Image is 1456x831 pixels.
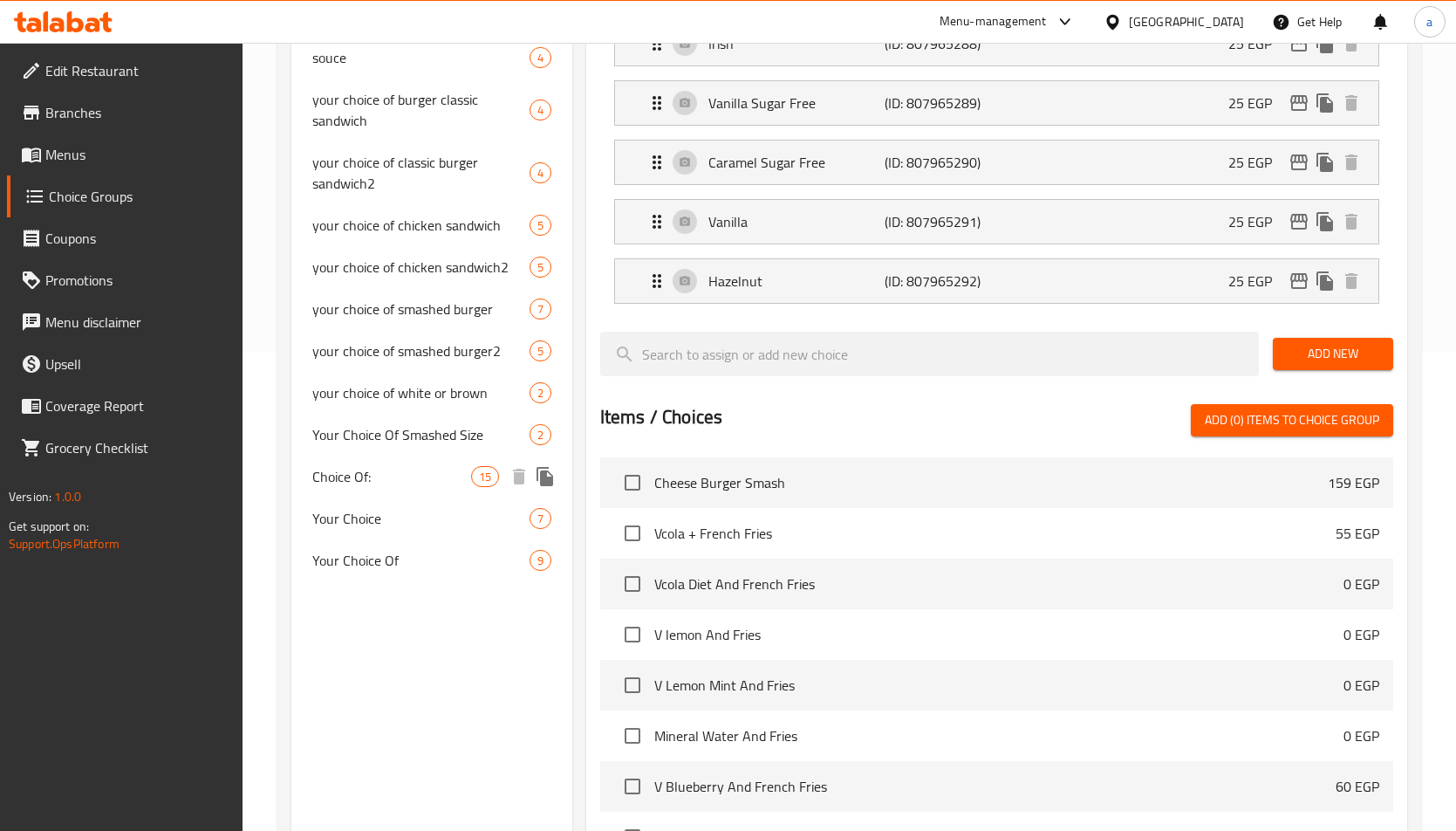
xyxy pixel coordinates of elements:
[708,93,885,113] p: Vanilla Sugar Free
[7,134,243,175] a: Menus
[291,79,572,141] div: your choice of burger classic sandwich4
[600,251,1393,311] li: Expand
[291,288,572,330] div: your choice of smashed burger7
[1312,149,1338,175] button: duplicate
[654,573,1343,594] span: Vcola Diet And French Fries
[708,33,885,54] p: Irish
[1286,268,1312,294] button: edit
[7,175,243,217] a: Choice Groups
[9,532,120,555] a: Support.OpsPlatform
[885,211,1002,232] p: (ID: 807965291)
[49,186,229,207] span: Choice Groups
[45,228,229,249] span: Coupons
[530,553,550,569] span: 9
[1286,31,1312,57] button: edit
[530,50,550,66] span: 4
[654,624,1343,645] span: V lemon And Fries
[312,550,530,571] span: Your Choice Of
[532,464,558,490] button: duplicate
[614,718,651,754] span: Select choice
[312,47,530,68] span: souce
[1338,209,1364,235] button: delete
[654,523,1336,544] span: Vcola + French Fries
[708,152,885,173] p: Caramel Sugar Free
[600,332,1259,376] input: search
[312,382,530,403] span: your choice of white or brown
[614,464,651,501] span: Select choice
[291,204,572,246] div: your choice of chicken sandwich5
[615,259,1378,303] div: Expand
[708,211,885,232] p: Vanilla
[1129,12,1244,31] div: [GEOGRAPHIC_DATA]
[530,382,551,403] div: Choices
[708,271,885,292] p: Hazelnut
[291,372,572,414] div: your choice of white or brown2
[1312,209,1338,235] button: duplicate
[45,60,229,81] span: Edit Restaurant
[1343,624,1379,645] p: 0 EGP
[1312,268,1338,294] button: duplicate
[1228,271,1286,292] p: 25 EGP
[530,215,551,236] div: Choices
[600,404,722,430] h2: Items / Choices
[471,466,499,487] div: Choices
[530,550,551,571] div: Choices
[530,427,550,443] span: 2
[45,270,229,291] span: Promotions
[1286,149,1312,175] button: edit
[614,768,651,805] span: Select choice
[312,424,530,445] span: Your Choice Of Smashed Size
[530,424,551,445] div: Choices
[615,200,1378,244] div: Expand
[614,616,651,653] span: Select choice
[7,50,243,92] a: Edit Restaurant
[1343,725,1379,746] p: 0 EGP
[530,259,550,276] span: 5
[600,133,1393,192] li: Expand
[530,385,550,402] span: 2
[615,81,1378,125] div: Expand
[530,100,551,120] div: Choices
[530,217,550,234] span: 5
[885,93,1002,113] p: (ID: 807965289)
[530,343,550,360] span: 5
[45,144,229,165] span: Menus
[1328,472,1379,493] p: 159 EGP
[9,515,89,538] span: Get support on:
[7,301,243,343] a: Menu disclaimer
[1286,90,1312,116] button: edit
[530,257,551,278] div: Choices
[312,89,530,131] span: your choice of burger classic sandwich
[291,37,572,79] div: souce4
[7,217,243,259] a: Coupons
[312,508,530,529] span: Your Choice
[600,14,1393,73] li: Expand
[885,33,1002,54] p: (ID: 807965288)
[530,301,550,318] span: 7
[530,162,551,183] div: Choices
[1228,33,1286,54] p: 25 EGP
[654,675,1343,696] span: V Lemon Mint And Fries
[1338,268,1364,294] button: delete
[312,152,530,194] span: your choice of classic burger sandwich2
[291,141,572,204] div: your choice of classic burger sandwich24
[291,456,572,498] div: Choice Of:15deleteduplicate
[600,192,1393,251] li: Expand
[1273,338,1393,370] button: Add New
[7,343,243,385] a: Upsell
[614,566,651,602] span: Select choice
[7,92,243,134] a: Branches
[312,299,530,319] span: your choice of smashed burger
[530,511,550,527] span: 7
[1338,90,1364,116] button: delete
[530,102,550,119] span: 4
[7,385,243,427] a: Coverage Report
[1312,31,1338,57] button: duplicate
[1338,31,1364,57] button: delete
[1343,675,1379,696] p: 0 EGP
[312,215,530,236] span: your choice of chicken sandwich
[1336,776,1379,797] p: 60 EGP
[312,466,470,487] span: Choice Of:
[7,427,243,469] a: Grocery Checklist
[1338,149,1364,175] button: delete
